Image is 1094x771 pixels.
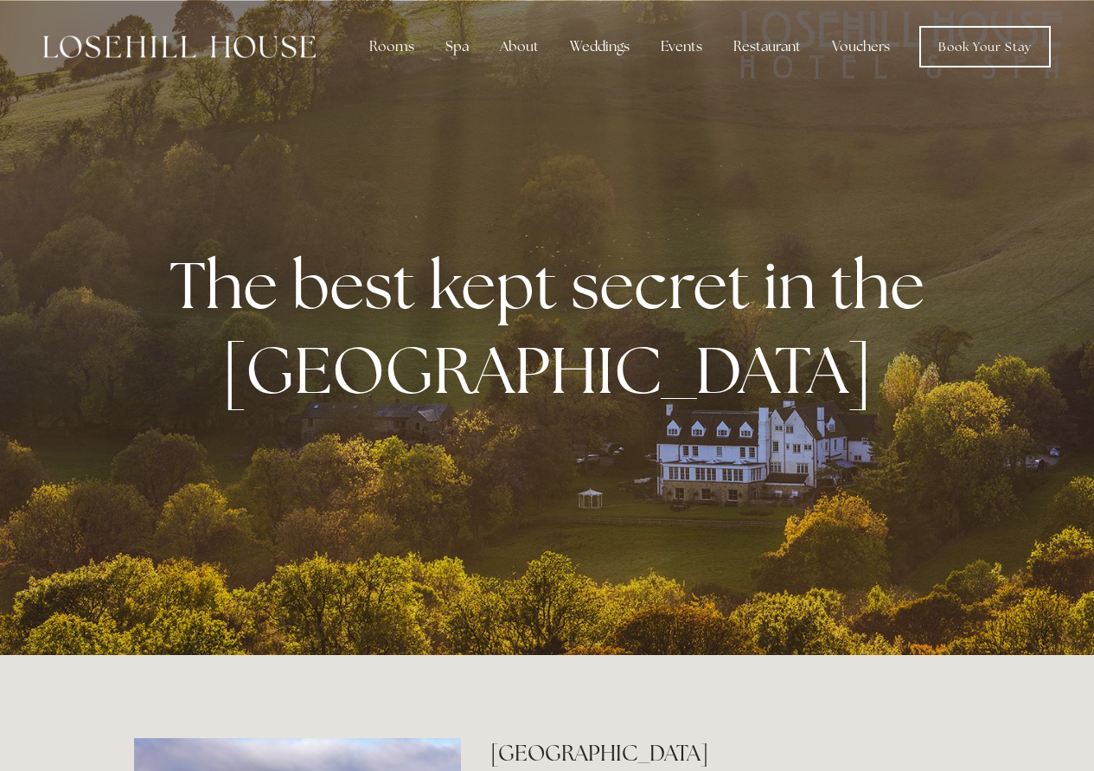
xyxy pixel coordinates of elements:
strong: The best kept secret in the [GEOGRAPHIC_DATA] [170,242,938,412]
div: Events [647,29,716,64]
a: Book Your Stay [919,26,1051,67]
div: Weddings [556,29,643,64]
div: Rooms [355,29,428,64]
div: Spa [432,29,483,64]
a: Vouchers [818,29,904,64]
img: Losehill House [43,35,316,58]
div: Restaurant [720,29,815,64]
div: About [486,29,553,64]
h2: [GEOGRAPHIC_DATA] [490,738,960,768]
